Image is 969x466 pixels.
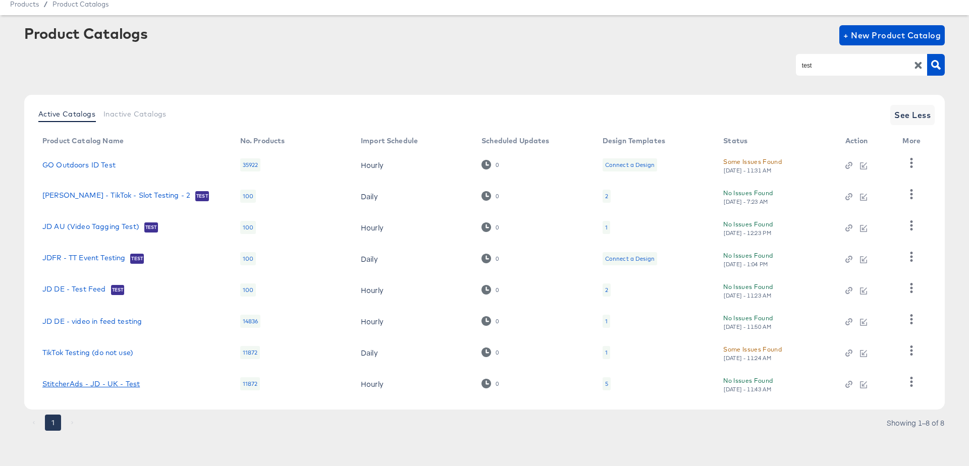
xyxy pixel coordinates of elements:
button: Some Issues Found[DATE] - 11:24 AM [723,344,782,362]
div: 0 [481,160,499,169]
div: 0 [481,379,499,388]
a: JD AU (Video Tagging Test) [42,222,139,232]
div: 0 [495,224,499,231]
div: 0 [495,349,499,356]
th: Status [715,133,837,149]
div: 100 [240,283,256,297]
span: Inactive Catalogs [103,110,167,118]
td: Daily [353,181,473,212]
div: 2 [605,286,608,294]
div: 0 [481,347,499,357]
td: Hourly [353,212,473,243]
td: Hourly [353,274,473,306]
div: Design Templates [603,137,665,145]
a: StitcherAds - JD - UK - Test [42,380,140,388]
button: + New Product Catalog [839,25,945,45]
div: No. Products [240,137,285,145]
div: 0 [495,286,499,294]
div: 1 [603,346,610,359]
a: TikTok Testing (do not use) [42,348,133,357]
div: 0 [481,254,499,263]
div: 0 [495,380,499,387]
div: 35922 [240,158,261,171]
a: [PERSON_NAME] - TikTok - Slot Testing - 2 [42,191,190,201]
button: See Less [890,105,935,125]
div: Product Catalog Name [42,137,124,145]
div: Product Catalogs [24,25,147,41]
span: See Less [894,108,931,122]
div: 11872 [240,346,260,359]
span: Active Catalogs [38,110,95,118]
a: GO Outdoors ID Test [42,161,116,169]
nav: pagination navigation [24,415,82,431]
div: Some Issues Found [723,156,782,167]
div: Connect a Design [605,161,655,169]
span: Test [195,192,209,200]
div: Import Schedule [361,137,418,145]
div: 100 [240,190,256,203]
div: 1 [605,317,608,325]
div: 100 [240,252,256,265]
td: Hourly [353,306,473,337]
span: Test [130,255,144,263]
button: page 1 [45,415,61,431]
div: Connect a Design [605,255,655,263]
div: 1 [603,221,610,234]
div: 0 [481,285,499,295]
td: Hourly [353,368,473,399]
input: Search Product Catalogs [800,60,907,71]
a: JD DE - video in feed testing [42,317,142,325]
div: 14836 [240,315,261,328]
div: 11872 [240,377,260,390]
div: [DATE] - 11:24 AM [723,355,772,362]
div: 0 [495,193,499,200]
div: Scheduled Updates [481,137,550,145]
td: Hourly [353,149,473,181]
div: 0 [495,161,499,168]
div: Connect a Design [603,252,657,265]
div: [DATE] - 11:31 AM [723,167,772,174]
div: 0 [481,222,499,232]
td: Daily [353,243,473,274]
div: 0 [481,316,499,326]
div: 1 [605,223,608,231]
div: 2 [603,190,611,203]
div: Connect a Design [603,158,657,171]
div: 100 [240,221,256,234]
a: JD DE - Test Feed [42,285,106,295]
div: 1 [605,348,608,357]
a: JDFR - TT Event Testing [42,254,125,264]
button: Some Issues Found[DATE] - 11:31 AM [723,156,782,174]
th: Action [837,133,895,149]
span: Test [144,223,158,231]
span: Test [111,286,125,294]
div: 2 [603,283,611,297]
div: Showing 1–8 of 8 [886,419,945,426]
span: + New Product Catalog [843,28,941,42]
div: 1 [603,315,610,328]
th: More [894,133,933,149]
div: 2 [605,192,608,200]
td: Daily [353,337,473,368]
div: 0 [481,191,499,201]
div: 0 [495,255,499,262]
div: Some Issues Found [723,344,782,355]
div: 0 [495,318,499,325]
div: 5 [605,380,608,388]
div: 5 [603,377,611,390]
